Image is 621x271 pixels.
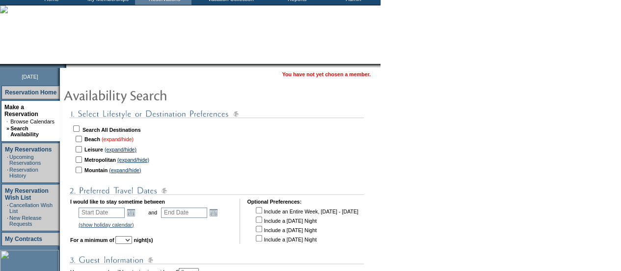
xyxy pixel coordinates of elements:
[282,71,371,77] span: You have not yet chosen a member.
[10,125,39,137] a: Search Availability
[6,119,9,124] td: ·
[147,206,159,219] td: and
[134,237,153,243] b: night(s)
[7,154,8,166] td: ·
[79,208,125,218] input: Date format: M/D/Y. Shortcut keys: [T] for Today. [UP] or [.] for Next Day. [DOWN] or [,] for Pre...
[105,147,136,152] a: (expand/hide)
[5,236,42,242] a: My Contracts
[70,237,114,243] b: For a minimum of
[84,136,100,142] b: Beach
[84,167,108,173] b: Mountain
[9,202,53,214] a: Cancellation Wish List
[5,89,56,96] a: Reservation Home
[79,222,134,228] a: (show holiday calendar)
[117,157,149,163] a: (expand/hide)
[66,64,67,68] img: blank.gif
[109,167,141,173] a: (expand/hide)
[5,187,49,201] a: My Reservation Wish List
[84,147,103,152] b: Leisure
[9,167,38,179] a: Reservation History
[254,206,358,243] td: Include an Entire Week, [DATE] - [DATE] Include a [DATE] Night Include a [DATE] Night Include a [...
[4,104,38,118] a: Make a Reservation
[6,125,9,131] b: »
[22,74,38,80] span: [DATE]
[10,119,54,124] a: Browse Calendars
[9,154,41,166] a: Upcoming Reservations
[5,146,52,153] a: My Reservations
[161,208,207,218] input: Date format: M/D/Y. Shortcut keys: [T] for Today. [UP] or [.] for Next Day. [DOWN] or [,] for Pre...
[82,127,141,133] b: Search All Destinations
[208,207,219,218] a: Open the calendar popup.
[7,167,8,179] td: ·
[70,199,165,205] b: I would like to stay sometime between
[102,136,134,142] a: (expand/hide)
[63,85,260,105] img: pgTtlAvailabilitySearch.gif
[247,199,301,205] b: Optional Preferences:
[9,215,41,227] a: New Release Requests
[7,215,8,227] td: ·
[7,202,8,214] td: ·
[126,207,136,218] a: Open the calendar popup.
[84,157,116,163] b: Metropolitan
[63,64,66,68] img: promoShadowLeftCorner.gif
